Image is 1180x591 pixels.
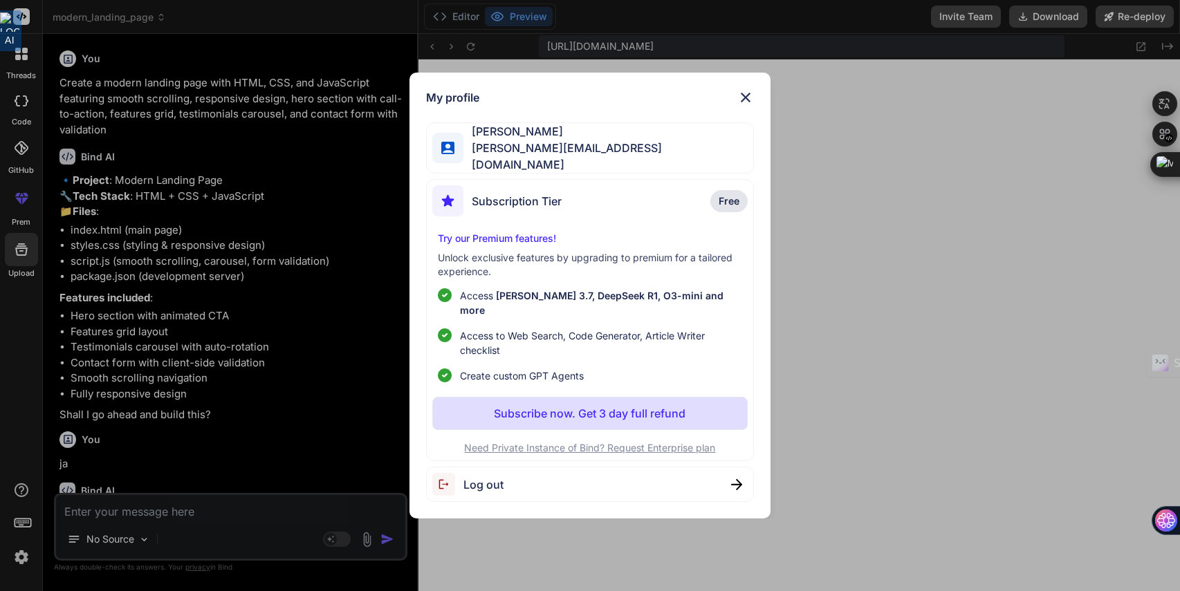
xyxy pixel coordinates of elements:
img: subscription [432,185,463,216]
p: Subscribe now. Get 3 day full refund [494,405,685,422]
img: profile [441,142,454,155]
span: [PERSON_NAME] 3.7, DeepSeek R1, O3-mini and more [460,290,723,316]
p: Unlock exclusive features by upgrading to premium for a tailored experience. [438,251,741,279]
span: Free [719,194,739,208]
p: Access [460,288,741,317]
span: [PERSON_NAME] [463,123,753,140]
p: Need Private Instance of Bind? Request Enterprise plan [432,441,747,455]
img: logout [432,473,463,496]
span: Access to Web Search, Code Generator, Article Writer checklist [460,328,741,357]
span: Subscription Tier [472,193,562,209]
span: Log out [463,476,504,493]
img: close [737,89,754,106]
span: [PERSON_NAME][EMAIL_ADDRESS][DOMAIN_NAME] [463,140,753,173]
button: Subscribe now. Get 3 day full refund [432,397,747,430]
img: close [731,479,742,490]
p: Try our Premium features! [438,232,741,245]
span: Create custom GPT Agents [460,368,584,383]
img: checklist [438,368,452,382]
img: checklist [438,328,452,342]
img: checklist [438,288,452,302]
h1: My profile [426,89,479,106]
